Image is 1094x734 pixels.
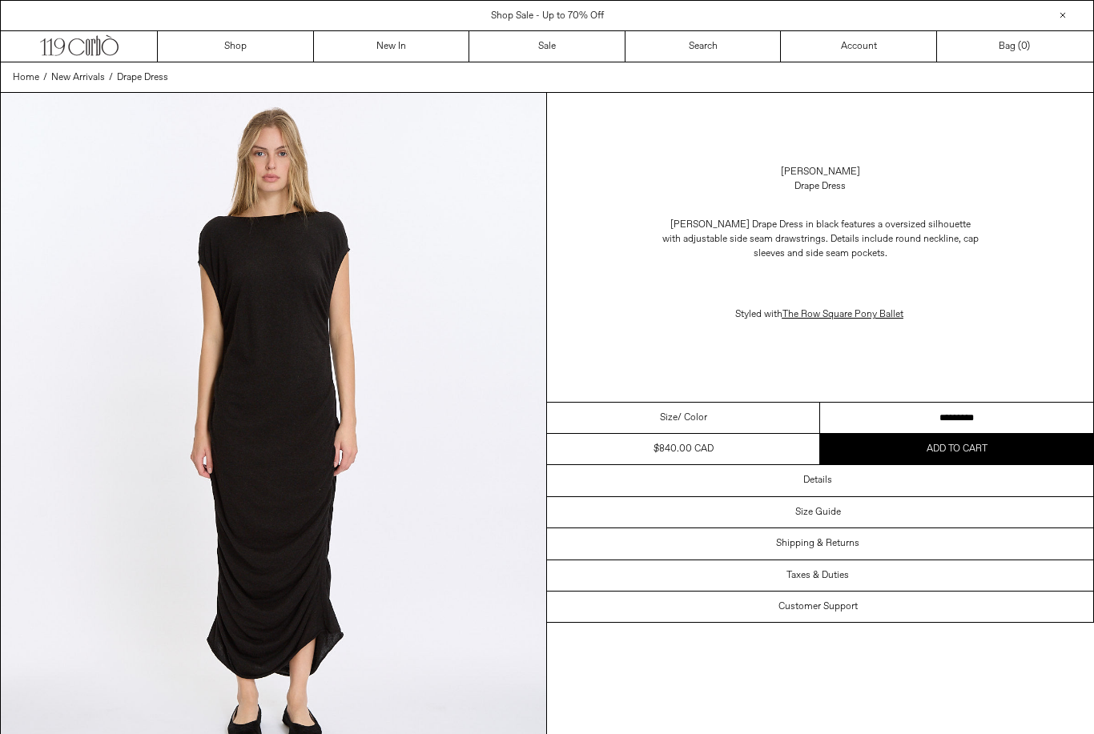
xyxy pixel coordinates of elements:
a: Drape Dress [117,70,168,85]
span: ) [1021,39,1030,54]
a: [PERSON_NAME] [781,165,860,179]
div: $840.00 CAD [654,442,714,456]
a: Home [13,70,39,85]
span: Add to cart [927,443,987,455]
h3: Customer Support [778,601,858,612]
a: Shop [158,31,314,62]
span: / [43,70,47,85]
p: Styled with [660,299,980,330]
div: Drape Dress [794,179,846,194]
span: 0 [1021,40,1027,53]
span: Home [13,71,39,84]
a: New Arrivals [51,70,105,85]
span: New Arrivals [51,71,105,84]
span: / [109,70,113,85]
span: Drape Dress [117,71,168,84]
h3: Details [803,475,832,486]
a: The Row Square Pony Ballet [782,308,903,321]
span: / Color [678,411,707,425]
a: Account [781,31,937,62]
a: Shop Sale - Up to 70% Off [491,10,604,22]
p: [PERSON_NAME] Drape Dress in black features a oversized silhouette with adjustable side seam draw... [660,210,980,269]
h3: Taxes & Duties [786,570,849,581]
span: Size [660,411,678,425]
h3: Size Guide [795,507,841,518]
button: Add to cart [820,434,1093,464]
a: Sale [469,31,625,62]
h3: Shipping & Returns [776,538,859,549]
a: New In [314,31,470,62]
a: Search [625,31,782,62]
a: Bag () [937,31,1093,62]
